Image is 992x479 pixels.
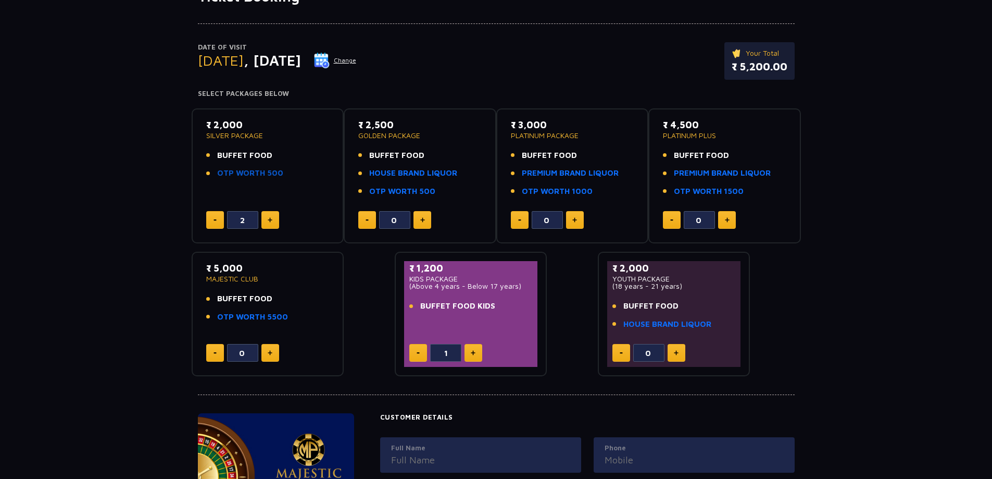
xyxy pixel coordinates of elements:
[358,118,482,132] p: ₹ 2,500
[380,413,795,422] h4: Customer Details
[522,186,593,198] a: OTP WORTH 1000
[623,318,711,330] a: HOUSE BRAND LIQUOR
[420,217,425,223] img: plus
[366,219,369,221] img: minus
[670,219,673,221] img: minus
[391,443,570,453] label: Full Name
[217,150,272,162] span: BUFFET FOOD
[725,217,730,223] img: plus
[674,167,771,179] a: PREMIUM BRAND LIQUOR
[217,293,272,305] span: BUFFET FOOD
[214,352,217,354] img: minus
[605,453,784,467] input: Mobile
[522,167,619,179] a: PREMIUM BRAND LIQUOR
[198,42,357,53] p: Date of Visit
[674,150,729,162] span: BUFFET FOOD
[511,118,634,132] p: ₹ 3,000
[409,261,533,275] p: ₹ 1,200
[206,261,330,275] p: ₹ 5,000
[369,186,435,198] a: OTP WORTH 500
[511,132,634,139] p: PLATINUM PACKAGE
[674,186,744,198] a: OTP WORTH 1500
[198,52,244,69] span: [DATE]
[605,443,784,453] label: Phone
[206,275,330,283] p: MAJESTIC CLUB
[409,275,533,283] p: KIDS PACKAGE
[522,150,577,162] span: BUFFET FOOD
[214,219,217,221] img: minus
[198,90,795,98] h4: Select Packages Below
[206,132,330,139] p: SILVER PACKAGE
[409,283,533,290] p: (Above 4 years - Below 17 years)
[391,453,570,467] input: Full Name
[518,219,521,221] img: minus
[217,167,283,179] a: OTP WORTH 500
[732,47,787,59] p: Your Total
[612,283,736,290] p: (18 years - 21 years)
[620,352,623,354] img: minus
[417,352,420,354] img: minus
[369,167,457,179] a: HOUSE BRAND LIQUOR
[313,52,357,69] button: Change
[674,350,679,355] img: plus
[732,59,787,75] p: ₹ 5,200.00
[420,300,495,312] span: BUFFET FOOD KIDS
[244,52,301,69] span: , [DATE]
[268,217,272,223] img: plus
[623,300,679,312] span: BUFFET FOOD
[471,350,475,355] img: plus
[369,150,424,162] span: BUFFET FOOD
[206,118,330,132] p: ₹ 2,000
[358,132,482,139] p: GOLDEN PACKAGE
[612,275,736,283] p: YOUTH PACKAGE
[268,350,272,355] img: plus
[612,261,736,275] p: ₹ 2,000
[732,47,743,59] img: ticket
[663,132,786,139] p: PLATINUM PLUS
[572,217,577,223] img: plus
[217,311,288,323] a: OTP WORTH 5500
[663,118,786,132] p: ₹ 4,500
